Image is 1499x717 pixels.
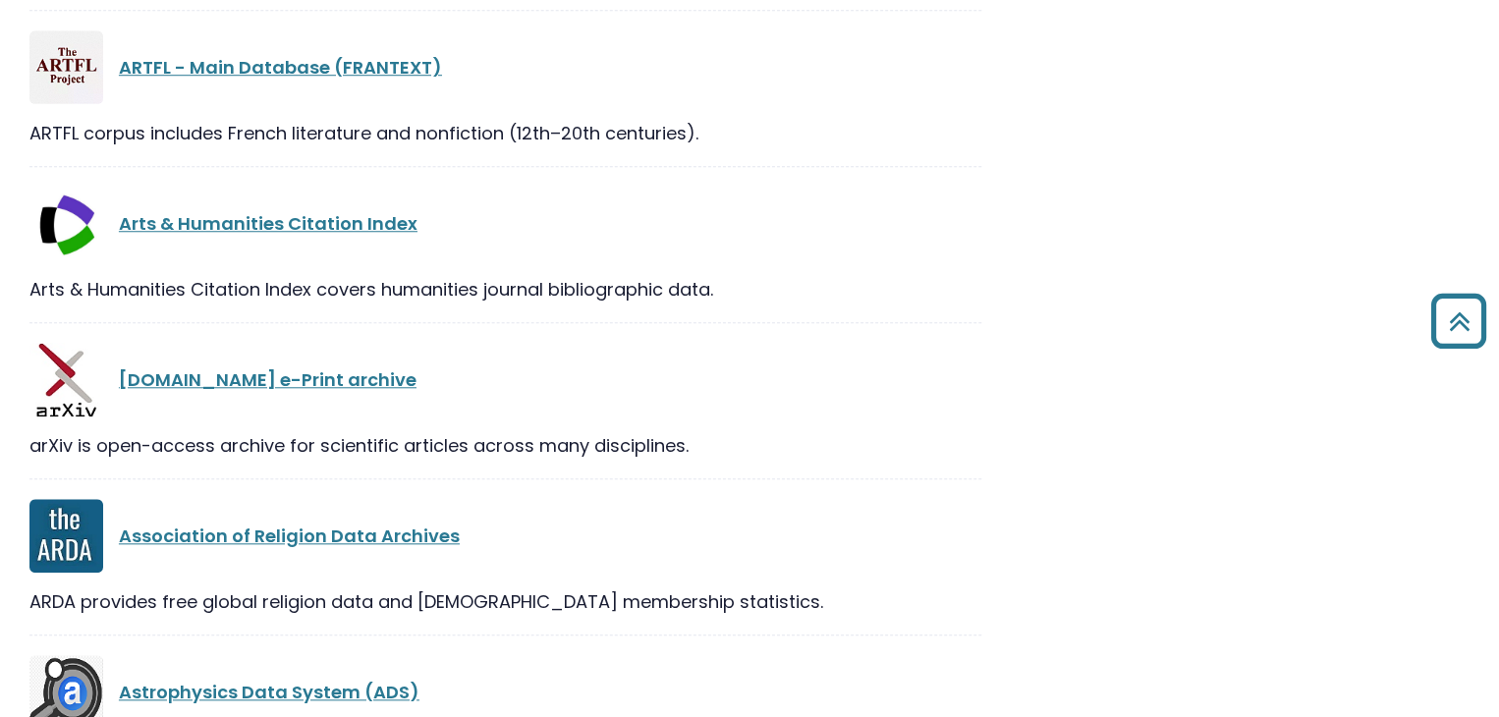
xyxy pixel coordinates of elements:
[119,55,442,80] a: ARTFL - Main Database (FRANTEXT)
[119,680,419,704] a: Astrophysics Data System (ADS)
[29,276,981,303] div: Arts & Humanities Citation Index covers humanities journal bibliographic data.
[29,120,981,146] div: ARTFL corpus includes French literature and nonfiction (12th–20th centuries).
[119,524,460,548] a: Association of Religion Data Archives
[1423,303,1494,339] a: Back to Top
[29,588,981,615] div: ARDA provides free global religion data and [DEMOGRAPHIC_DATA] membership statistics.
[119,367,416,392] a: [DOMAIN_NAME] e-Print archive
[29,432,981,459] div: arXiv is open-access archive for scientific articles across many disciplines.
[119,211,417,236] a: Arts & Humanities Citation Index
